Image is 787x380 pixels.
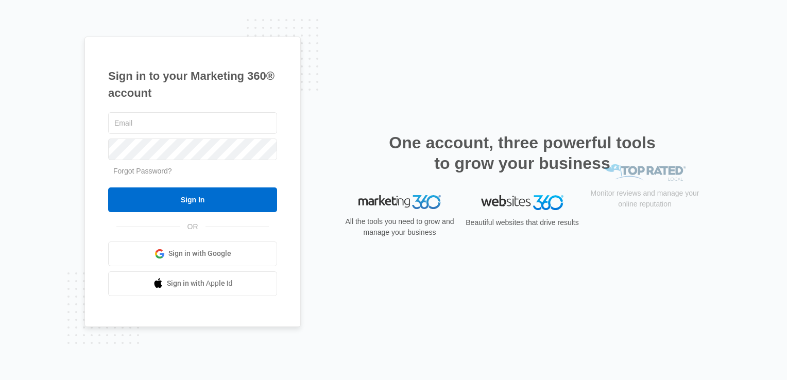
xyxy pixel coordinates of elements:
p: Beautiful websites that drive results [465,217,580,228]
input: Email [108,112,277,134]
h1: Sign in to your Marketing 360® account [108,67,277,101]
p: All the tools you need to grow and manage your business [342,216,457,238]
input: Sign In [108,187,277,212]
a: Sign in with Apple Id [108,271,277,296]
h2: One account, three powerful tools to grow your business [386,132,659,174]
span: Sign in with Google [168,248,231,259]
span: Sign in with Apple Id [167,278,233,289]
a: Forgot Password? [113,167,172,175]
a: Sign in with Google [108,241,277,266]
img: Top Rated Local [604,195,686,212]
img: Websites 360 [481,195,563,210]
img: Marketing 360 [358,195,441,210]
span: OR [180,221,206,232]
p: Monitor reviews and manage your online reputation [587,219,703,240]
